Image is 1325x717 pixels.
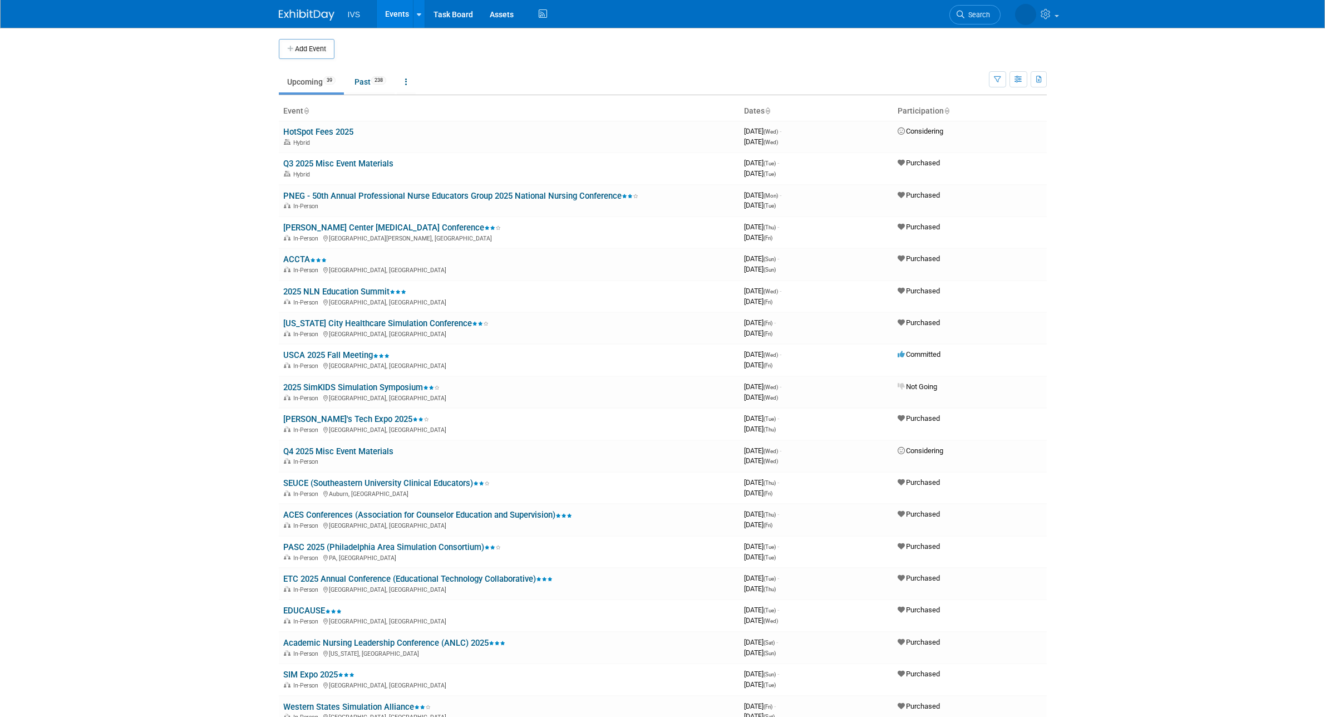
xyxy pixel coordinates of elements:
div: Auburn, [GEOGRAPHIC_DATA] [283,489,735,498]
a: PNEG - 50th Annual Professional Nurse Educators Group 2025 National Nursing Conference [283,191,638,201]
span: In-Person [293,490,322,498]
span: Purchased [898,638,940,646]
span: (Tue) [764,554,776,561]
span: In-Person [293,458,322,465]
span: In-Person [293,235,322,242]
span: - [780,287,781,295]
span: (Fri) [764,704,772,710]
div: [GEOGRAPHIC_DATA], [GEOGRAPHIC_DATA] [283,585,735,593]
span: Purchased [898,191,940,199]
span: [DATE] [744,702,776,710]
span: In-Person [293,426,322,434]
span: [DATE] [744,169,776,178]
img: In-Person Event [284,395,290,400]
span: In-Person [293,586,322,593]
span: Purchased [898,223,940,231]
img: In-Person Event [284,650,290,656]
span: - [780,191,781,199]
a: Sort by Event Name [303,106,309,115]
div: [GEOGRAPHIC_DATA], [GEOGRAPHIC_DATA] [283,393,735,402]
span: (Tue) [764,203,776,209]
a: Western States Simulation Alliance [283,702,431,712]
span: Hybrid [293,171,313,178]
th: Participation [893,102,1047,121]
span: (Fri) [764,490,772,497]
a: Past238 [346,71,395,92]
span: (Thu) [764,426,776,433]
span: (Tue) [764,160,776,166]
span: - [777,414,779,423]
span: [DATE] [744,265,776,273]
span: - [774,318,776,327]
span: (Wed) [764,139,778,145]
a: USCA 2025 Fall Meeting [283,350,390,360]
span: - [780,446,781,455]
span: (Sun) [764,650,776,656]
span: Purchased [898,574,940,582]
div: [GEOGRAPHIC_DATA], [GEOGRAPHIC_DATA] [283,425,735,434]
img: In-Person Event [284,618,290,623]
span: Purchased [898,254,940,263]
span: [DATE] [744,489,772,497]
span: [DATE] [744,201,776,209]
span: Considering [898,127,943,135]
span: Purchased [898,478,940,487]
th: Dates [740,102,893,121]
img: In-Person Event [284,522,290,528]
a: PASC 2025 (Philadelphia Area Simulation Consortium) [283,542,501,552]
span: [DATE] [744,649,776,657]
img: Hybrid Event [284,139,290,145]
a: ACCTA [283,254,327,264]
a: ACES Conferences (Association for Counselor Education and Supervision) [283,510,572,520]
a: Q4 2025 Misc Event Materials [283,446,393,456]
span: [DATE] [744,191,781,199]
span: In-Person [293,299,322,306]
span: - [777,510,779,518]
span: Search [964,11,990,19]
span: (Thu) [764,586,776,592]
span: (Sat) [764,640,775,646]
span: - [780,350,781,358]
span: IVS [348,10,361,19]
a: EDUCAUSE [283,606,342,616]
span: [DATE] [744,297,772,306]
span: [DATE] [744,287,781,295]
a: [US_STATE] City Healthcare Simulation Conference [283,318,489,328]
span: [DATE] [744,159,779,167]
span: (Wed) [764,448,778,454]
span: (Tue) [764,544,776,550]
span: Considering [898,446,943,455]
span: (Tue) [764,416,776,422]
span: [DATE] [744,223,779,231]
span: In-Person [293,267,322,274]
span: Committed [898,350,940,358]
span: (Wed) [764,395,778,401]
span: (Fri) [764,299,772,305]
img: In-Person Event [284,426,290,432]
a: SIM Expo 2025 [283,670,354,680]
span: - [777,670,779,678]
span: In-Person [293,362,322,370]
span: - [777,606,779,614]
span: In-Person [293,554,322,562]
a: Q3 2025 Misc Event Materials [283,159,393,169]
span: [DATE] [744,638,778,646]
span: [DATE] [744,456,778,465]
a: SEUCE (Southeastern University Clinical Educators) [283,478,490,488]
span: (Wed) [764,352,778,358]
a: HotSpot Fees 2025 [283,127,353,137]
span: In-Person [293,522,322,529]
span: (Mon) [764,193,778,199]
th: Event [279,102,740,121]
a: [PERSON_NAME] Center [MEDICAL_DATA] Conference [283,223,501,233]
a: 2025 NLN Education Summit [283,287,406,297]
span: [DATE] [744,478,779,487]
span: [DATE] [744,574,779,582]
div: PA, [GEOGRAPHIC_DATA] [283,553,735,562]
span: In-Person [293,682,322,689]
span: [DATE] [744,446,781,455]
span: (Tue) [764,171,776,177]
span: Purchased [898,702,940,710]
img: In-Person Event [284,203,290,208]
span: - [774,702,776,710]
